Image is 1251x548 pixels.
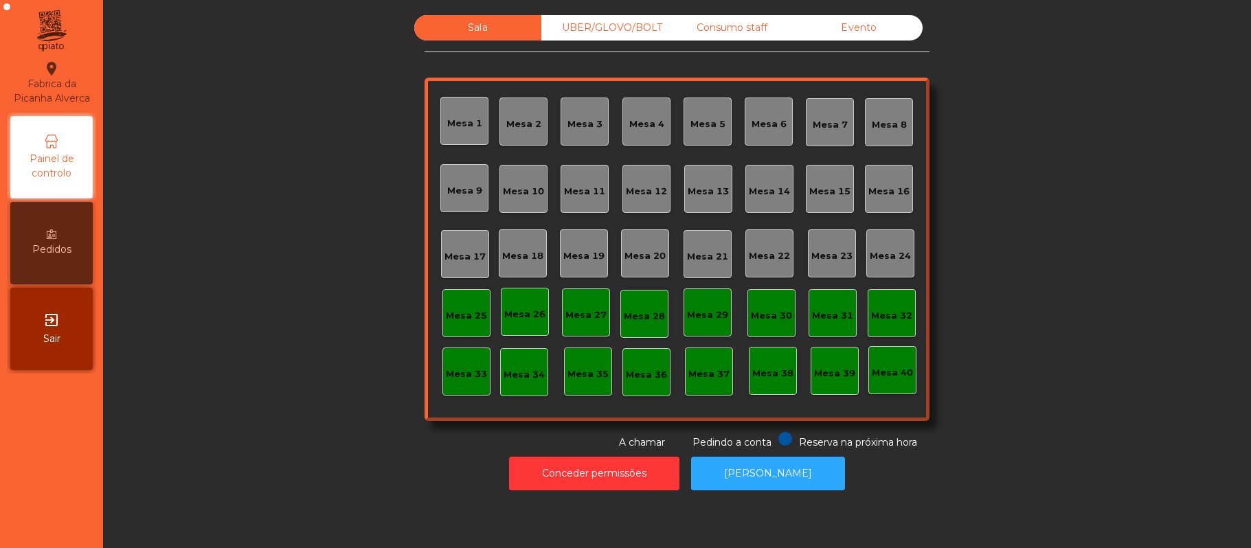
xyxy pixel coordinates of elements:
[447,117,482,130] div: Mesa 1
[503,185,544,198] div: Mesa 10
[506,117,541,131] div: Mesa 2
[34,7,68,55] img: qpiato
[751,309,792,323] div: Mesa 30
[687,250,728,264] div: Mesa 21
[624,310,665,323] div: Mesa 28
[691,457,845,490] button: [PERSON_NAME]
[43,312,60,328] i: exit_to_app
[629,117,664,131] div: Mesa 4
[504,368,545,382] div: Mesa 34
[668,15,796,41] div: Consumo staff
[690,117,725,131] div: Mesa 5
[811,249,853,263] div: Mesa 23
[870,249,911,263] div: Mesa 24
[692,436,771,448] span: Pedindo a conta
[567,117,602,131] div: Mesa 3
[688,367,730,381] div: Mesa 37
[752,117,787,131] div: Mesa 6
[799,436,917,448] span: Reserva na próxima hora
[563,249,605,263] div: Mesa 19
[872,118,907,132] div: Mesa 8
[564,185,605,198] div: Mesa 11
[446,367,487,381] div: Mesa 33
[567,367,609,381] div: Mesa 35
[446,309,487,323] div: Mesa 25
[868,185,910,198] div: Mesa 16
[796,15,923,41] div: Evento
[626,368,667,382] div: Mesa 36
[43,60,60,77] i: location_on
[752,367,793,380] div: Mesa 38
[502,249,543,263] div: Mesa 18
[872,366,913,380] div: Mesa 40
[688,185,729,198] div: Mesa 13
[541,15,668,41] div: UBER/GLOVO/BOLT
[619,436,665,448] span: A chamar
[814,367,855,380] div: Mesa 39
[43,332,60,346] span: Sair
[11,60,92,106] div: Fabrica da Picanha Alverca
[687,308,728,322] div: Mesa 29
[749,185,790,198] div: Mesa 14
[812,309,853,323] div: Mesa 31
[509,457,679,490] button: Conceder permissões
[504,308,545,321] div: Mesa 26
[444,250,486,264] div: Mesa 17
[624,249,666,263] div: Mesa 20
[32,242,71,257] span: Pedidos
[414,15,541,41] div: Sala
[14,152,89,181] span: Painel de controlo
[447,184,482,198] div: Mesa 9
[871,309,912,323] div: Mesa 32
[749,249,790,263] div: Mesa 22
[809,185,850,198] div: Mesa 15
[565,308,607,322] div: Mesa 27
[626,185,667,198] div: Mesa 12
[813,118,848,132] div: Mesa 7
